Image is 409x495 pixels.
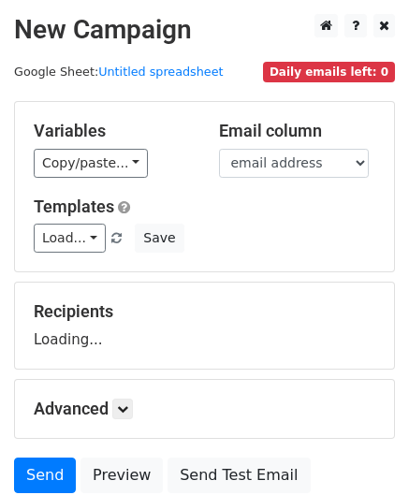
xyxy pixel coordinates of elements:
[14,14,395,46] h2: New Campaign
[34,399,375,419] h5: Advanced
[80,458,163,493] a: Preview
[34,301,375,350] div: Loading...
[135,224,183,253] button: Save
[14,458,76,493] a: Send
[263,62,395,82] span: Daily emails left: 0
[34,197,114,216] a: Templates
[34,224,106,253] a: Load...
[34,121,191,141] h5: Variables
[98,65,223,79] a: Untitled spreadsheet
[219,121,376,141] h5: Email column
[34,149,148,178] a: Copy/paste...
[14,65,224,79] small: Google Sheet:
[263,65,395,79] a: Daily emails left: 0
[34,301,375,322] h5: Recipients
[168,458,310,493] a: Send Test Email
